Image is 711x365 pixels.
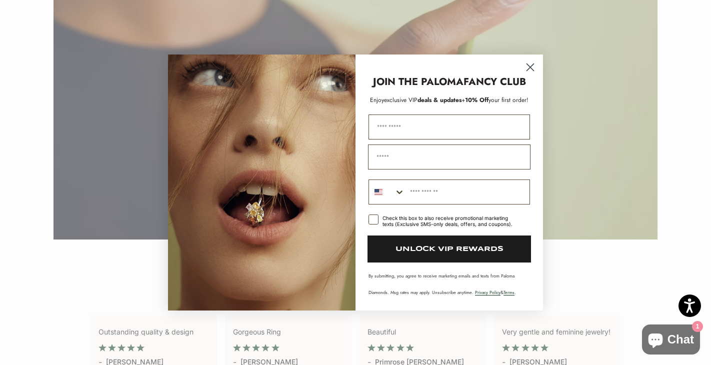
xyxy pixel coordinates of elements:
[405,180,529,204] input: Phone Number
[368,272,530,295] p: By submitting, you agree to receive marketing emails and texts from Paloma Diamonds. Msg rates ma...
[475,289,516,295] span: & .
[374,188,382,196] img: United States
[368,144,530,169] input: Email
[475,289,500,295] a: Privacy Policy
[373,74,463,89] strong: JOIN THE PALOMA
[382,215,518,227] div: Check this box to also receive promotional marketing texts (Exclusive SMS-only deals, offers, and...
[465,95,488,104] span: 10% Off
[369,180,405,204] button: Search Countries
[521,58,539,76] button: Close dialog
[384,95,417,104] span: exclusive VIP
[463,74,526,89] strong: FANCY CLUB
[370,95,384,104] span: Enjoy
[367,235,531,262] button: UNLOCK VIP REWARDS
[503,289,514,295] a: Terms
[384,95,461,104] span: deals & updates
[168,54,355,310] img: Loading...
[461,95,528,104] span: + your first order!
[368,114,530,139] input: First Name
